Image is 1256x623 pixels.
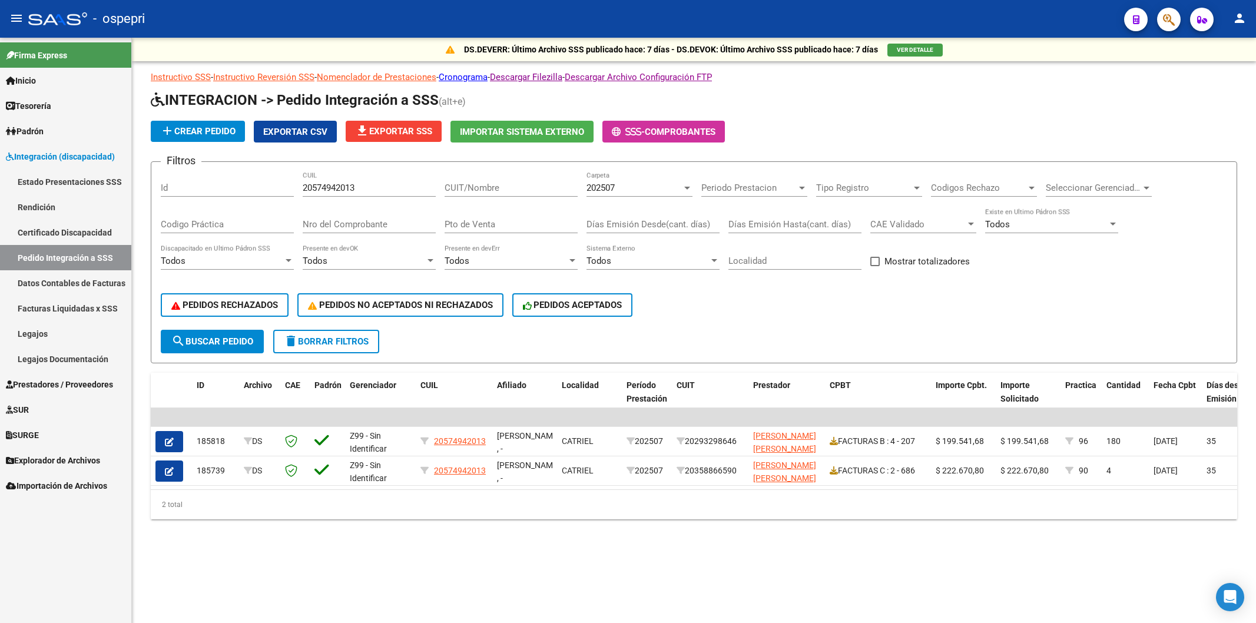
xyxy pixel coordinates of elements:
span: Exportar CSV [263,127,327,137]
div: 202507 [627,464,667,478]
span: Todos [445,256,469,266]
span: Explorador de Archivos [6,454,100,467]
datatable-header-cell: CPBT [825,373,931,425]
span: Archivo [244,380,272,390]
span: CAE [285,380,300,390]
button: Exportar CSV [254,121,337,143]
datatable-header-cell: Padrón [310,373,345,425]
span: Cantidad [1106,380,1141,390]
span: $ 199.541,68 [1000,436,1049,446]
mat-icon: menu [9,11,24,25]
span: 4 [1106,466,1111,475]
span: Exportar SSS [355,126,432,137]
span: Tipo Registro [816,183,912,193]
div: DS [244,464,276,478]
span: 202507 [586,183,615,193]
span: SURGE [6,429,39,442]
span: CUIT [677,380,695,390]
mat-icon: person [1232,11,1247,25]
button: PEDIDOS NO ACEPTADOS NI RECHAZADOS [297,293,503,317]
datatable-header-cell: Período Prestación [622,373,672,425]
span: CPBT [830,380,851,390]
datatable-header-cell: Importe Solicitado [996,373,1061,425]
span: 35 [1207,466,1216,475]
span: Codigos Rechazo [931,183,1026,193]
datatable-header-cell: Practica [1061,373,1102,425]
span: Fecha Cpbt [1154,380,1196,390]
a: Instructivo Reversión SSS [213,72,314,82]
span: ID [197,380,204,390]
span: Z99 - Sin Identificar [350,431,387,454]
datatable-header-cell: CUIT [672,373,748,425]
span: PEDIDOS NO ACEPTADOS NI RECHAZADOS [308,300,493,310]
button: -Comprobantes [602,121,725,143]
span: INTEGRACION -> Pedido Integración a SSS [151,92,439,108]
p: DS.DEVERR: Último Archivo SSS publicado hace: 7 días - DS.DEVOK: Último Archivo SSS publicado hac... [464,43,878,56]
span: CAE Validado [870,219,966,230]
span: Practica [1065,380,1096,390]
span: Padrón [6,125,44,138]
a: Descargar Archivo Configuración FTP [565,72,712,82]
span: Firma Express [6,49,67,62]
span: 96 [1079,436,1088,446]
span: [PERSON_NAME] [PERSON_NAME] [753,460,816,483]
span: Mostrar totalizadores [884,254,970,269]
span: Borrar Filtros [284,336,369,347]
span: PEDIDOS ACEPTADOS [523,300,622,310]
mat-icon: delete [284,334,298,348]
div: 202507 [627,435,667,448]
span: Tesorería [6,100,51,112]
span: - ospepri [93,6,145,32]
span: 90 [1079,466,1088,475]
span: PEDIDOS RECHAZADOS [171,300,278,310]
button: VER DETALLE [887,44,943,57]
datatable-header-cell: Afiliado [492,373,557,425]
datatable-header-cell: Gerenciador [345,373,416,425]
span: (alt+e) [439,96,466,107]
div: 2 total [151,490,1237,519]
div: 185818 [197,435,234,448]
span: CATRIEL [562,436,594,446]
span: Período Prestación [627,380,667,403]
button: PEDIDOS ACEPTADOS [512,293,633,317]
span: Importe Solicitado [1000,380,1039,403]
span: 20574942013 [434,466,486,475]
mat-icon: add [160,124,174,138]
span: Seleccionar Gerenciador [1046,183,1141,193]
a: Nomenclador de Prestaciones [317,72,436,82]
span: Todos [985,219,1010,230]
span: Todos [586,256,611,266]
span: Padrón [314,380,342,390]
datatable-header-cell: Fecha Cpbt [1149,373,1202,425]
span: Crear Pedido [160,126,236,137]
span: SUR [6,403,29,416]
datatable-header-cell: Localidad [557,373,622,425]
datatable-header-cell: CUIL [416,373,492,425]
span: [PERSON_NAME] [PERSON_NAME] [753,431,816,454]
mat-icon: search [171,334,185,348]
span: [DATE] [1154,466,1178,475]
h3: Filtros [161,153,201,169]
span: Prestadores / Proveedores [6,378,113,391]
span: Periodo Prestacion [701,183,797,193]
span: Buscar Pedido [171,336,253,347]
datatable-header-cell: ID [192,373,239,425]
button: Buscar Pedido [161,330,264,353]
button: Borrar Filtros [273,330,379,353]
span: VER DETALLE [897,47,933,53]
span: $ 199.541,68 [936,436,984,446]
span: $ 222.670,80 [1000,466,1049,475]
span: Prestador [753,380,790,390]
span: Comprobantes [645,127,715,137]
button: Crear Pedido [151,121,245,142]
p: - - - - - [151,71,1237,84]
datatable-header-cell: Importe Cpbt. [931,373,996,425]
span: Gerenciador [350,380,396,390]
span: Inicio [6,74,36,87]
div: 20358866590 [677,464,744,478]
span: - [612,127,645,137]
button: PEDIDOS RECHAZADOS [161,293,289,317]
span: Importación de Archivos [6,479,107,492]
span: Localidad [562,380,599,390]
button: Exportar SSS [346,121,442,142]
